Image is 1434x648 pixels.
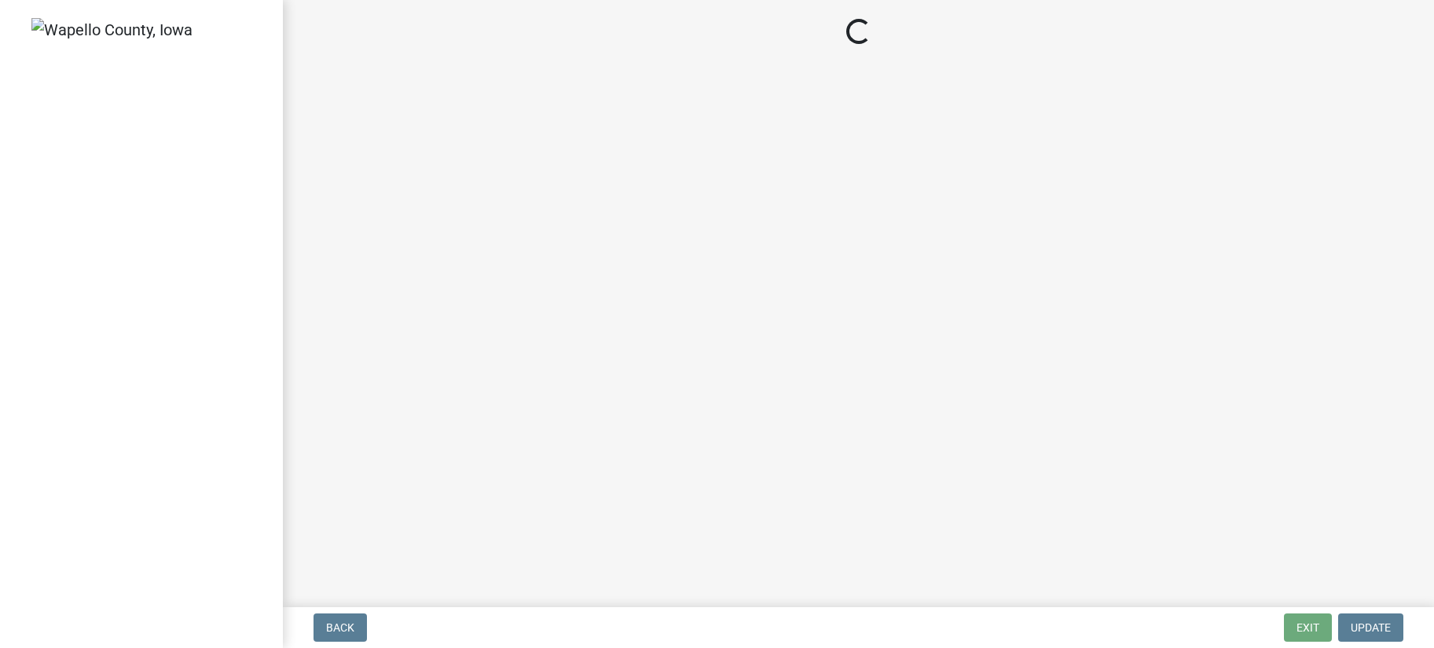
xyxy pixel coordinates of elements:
button: Update [1338,613,1403,642]
img: Wapello County, Iowa [31,18,193,42]
button: Back [314,613,367,642]
span: Back [326,621,354,634]
span: Update [1351,621,1391,634]
button: Exit [1284,613,1332,642]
